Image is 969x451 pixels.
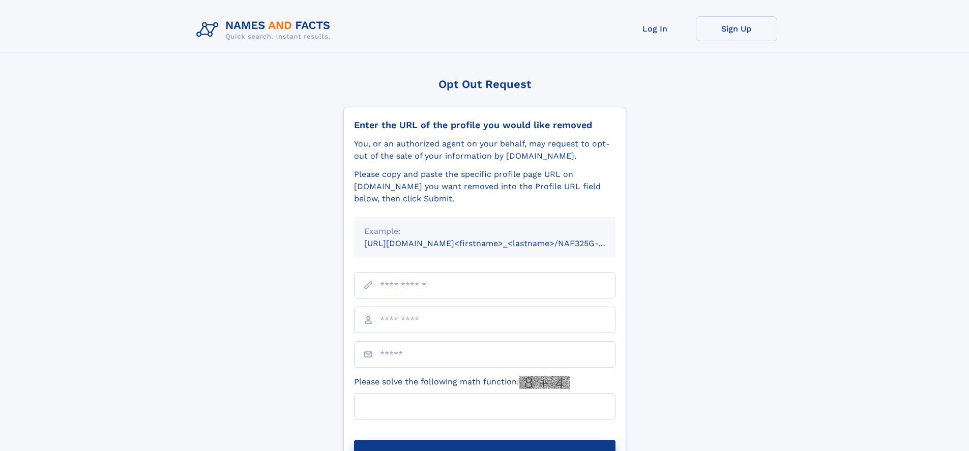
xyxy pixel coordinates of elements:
[354,376,570,389] label: Please solve the following math function:
[614,16,696,41] a: Log In
[192,16,339,44] img: Logo Names and Facts
[343,78,626,91] div: Opt Out Request
[354,138,615,162] div: You, or an authorized agent on your behalf, may request to opt-out of the sale of your informatio...
[696,16,777,41] a: Sign Up
[354,168,615,205] div: Please copy and paste the specific profile page URL on [DOMAIN_NAME] you want removed into the Pr...
[364,225,605,237] div: Example:
[364,238,635,248] small: [URL][DOMAIN_NAME]<firstname>_<lastname>/NAF325G-xxxxxxxx
[354,119,615,131] div: Enter the URL of the profile you would like removed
